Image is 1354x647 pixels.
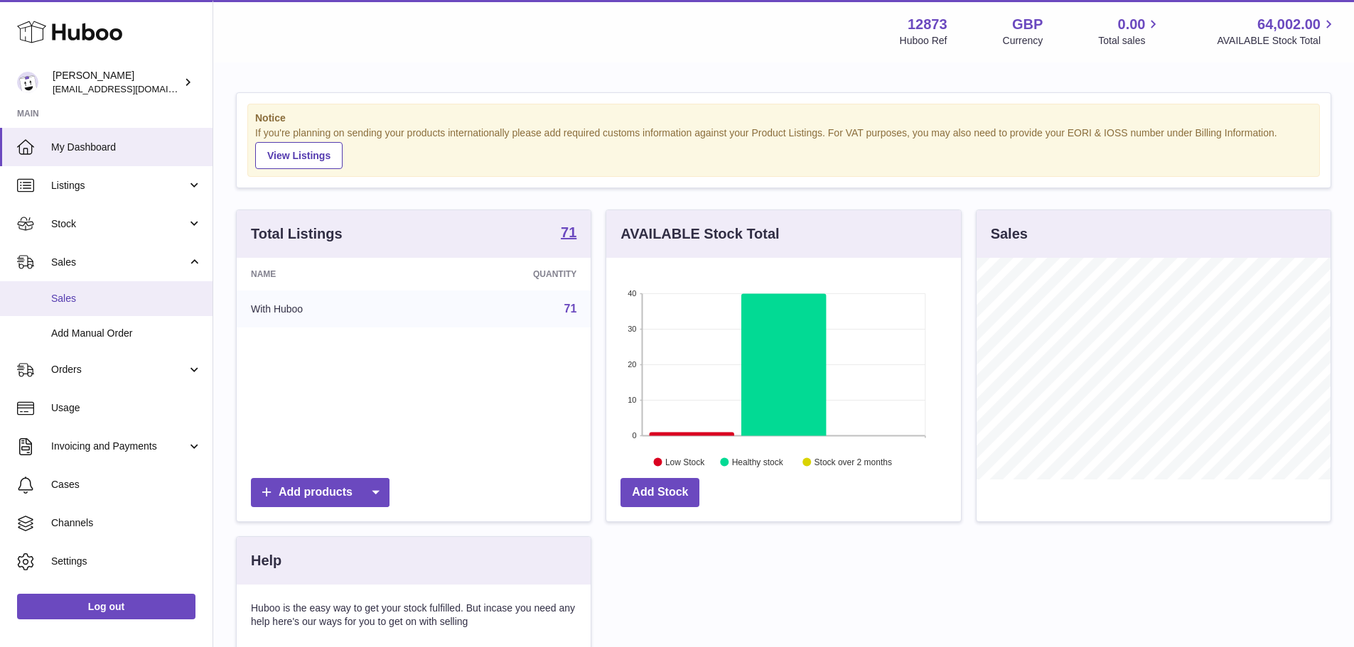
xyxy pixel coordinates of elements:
[628,289,637,298] text: 40
[17,72,38,93] img: internalAdmin-12873@internal.huboo.com
[665,457,705,467] text: Low Stock
[908,15,947,34] strong: 12873
[255,126,1312,169] div: If you're planning on sending your products internationally please add required customs informati...
[251,551,281,570] h3: Help
[51,401,202,415] span: Usage
[620,224,779,244] h3: AVAILABLE Stock Total
[620,478,699,507] a: Add Stock
[991,224,1028,244] h3: Sales
[255,142,343,169] a: View Listings
[424,258,591,290] th: Quantity
[51,440,187,453] span: Invoicing and Payments
[1217,15,1337,48] a: 64,002.00 AVAILABLE Stock Total
[17,594,195,619] a: Log out
[732,457,784,467] text: Healthy stock
[628,360,637,369] text: 20
[561,225,576,242] a: 71
[53,83,209,94] span: [EMAIL_ADDRESS][DOMAIN_NAME]
[51,363,187,376] span: Orders
[1003,34,1043,48] div: Currency
[51,516,202,530] span: Channels
[53,69,181,96] div: [PERSON_NAME]
[1098,15,1161,48] a: 0.00 Total sales
[237,290,424,327] td: With Huboo
[251,602,576,629] p: Huboo is the easy way to get your stock fulfilled. But incase you need any help here's our ways f...
[633,431,637,440] text: 0
[51,256,187,269] span: Sales
[1098,34,1161,48] span: Total sales
[564,303,577,315] a: 71
[51,555,202,568] span: Settings
[251,224,343,244] h3: Total Listings
[51,179,187,192] span: Listings
[815,457,892,467] text: Stock over 2 months
[1217,34,1337,48] span: AVAILABLE Stock Total
[237,258,424,290] th: Name
[900,34,947,48] div: Huboo Ref
[255,112,1312,125] strong: Notice
[51,141,202,154] span: My Dashboard
[51,478,202,491] span: Cases
[561,225,576,239] strong: 71
[628,325,637,333] text: 30
[1012,15,1043,34] strong: GBP
[251,478,389,507] a: Add products
[628,396,637,404] text: 10
[1118,15,1146,34] span: 0.00
[51,217,187,231] span: Stock
[51,327,202,340] span: Add Manual Order
[51,292,202,305] span: Sales
[1257,15,1321,34] span: 64,002.00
